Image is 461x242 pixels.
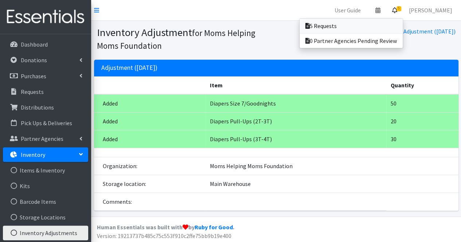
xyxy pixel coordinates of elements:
a: Adjustment ([DATE]) [403,28,456,35]
a: Partner Agencies [3,131,88,146]
td: Added [94,112,206,130]
td: 20 [386,112,458,130]
td: Organization: [94,157,206,175]
a: Storage Locations [3,210,88,225]
h2: Adjustment ([DATE]) [101,64,157,72]
td: 30 [386,130,458,148]
strong: Human Essentials was built with by . [97,223,234,231]
p: Pick Ups & Deliveries [21,119,72,127]
a: Items & Inventory [3,163,88,178]
th: Quantity [386,76,458,94]
td: Added [94,94,206,112]
a: Requests [3,84,88,99]
a: User Guide [329,3,367,17]
a: Pick Ups & Deliveries [3,116,88,130]
th: Item [206,76,386,94]
a: Inventory Adjustments [3,226,88,240]
td: Diapers Size 7/Goodnights [206,94,386,112]
td: Added [94,130,206,148]
img: HumanEssentials [3,5,88,29]
td: Storage location: [94,175,206,193]
p: Purchases [21,72,46,80]
a: Inventory [3,147,88,162]
p: Dashboard [21,41,48,48]
td: Moms Helping Moms Foundation [206,157,386,175]
a: Kits [3,179,88,193]
a: [PERSON_NAME] [403,3,458,17]
td: Diapers Pull-Ups (3T-4T) [206,130,386,148]
span: Version: 19213737b485c75c553f910c2ffe75bb9b19e400 [97,232,231,239]
a: Distributions [3,100,88,115]
a: Dashboard [3,37,88,52]
a: Purchases [3,69,88,83]
p: Donations [21,56,47,64]
p: Requests [21,88,44,95]
a: 0 Partner Agencies Pending Review [300,33,403,48]
span: 5 [396,6,401,11]
p: Distributions [21,104,54,111]
td: Main Warehouse [206,175,386,193]
p: Inventory [21,151,45,158]
a: 5 Requests [300,19,403,33]
td: 50 [386,94,458,112]
a: 5 [386,3,403,17]
td: Diapers Pull-Ups (2T-3T) [206,112,386,130]
p: Partner Agencies [21,135,63,142]
h1: Inventory Adjustment [97,26,274,51]
small: for Moms Helping Moms Foundation [97,28,255,51]
a: Barcode Items [3,194,88,209]
a: Ruby for Good [195,223,233,231]
td: Comments: [94,193,206,211]
a: Donations [3,53,88,67]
